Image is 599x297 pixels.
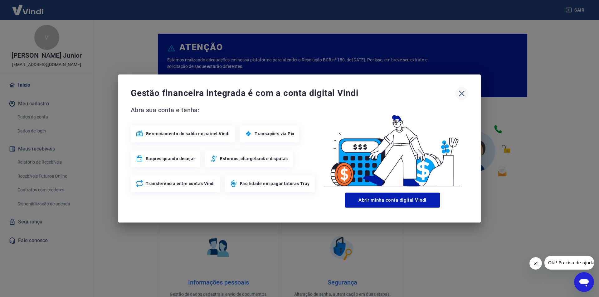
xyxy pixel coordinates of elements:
iframe: Mensagem da empresa [544,256,594,270]
span: Transferência entre contas Vindi [146,180,215,187]
iframe: Fechar mensagem [529,257,542,270]
span: Transações via Pix [255,131,294,137]
span: Olá! Precisa de ajuda? [4,4,52,9]
button: Abrir minha conta digital Vindi [345,193,440,208]
span: Facilidade em pagar faturas Tray [240,180,310,187]
span: Gestão financeira integrada é com a conta digital Vindi [131,87,455,99]
iframe: Botão para abrir a janela de mensagens [574,272,594,292]
img: Good Billing [317,105,468,190]
span: Saques quando desejar [146,156,195,162]
span: Abra sua conta e tenha: [131,105,317,115]
span: Gerenciamento do saldo no painel Vindi [146,131,230,137]
span: Estornos, chargeback e disputas [220,156,288,162]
